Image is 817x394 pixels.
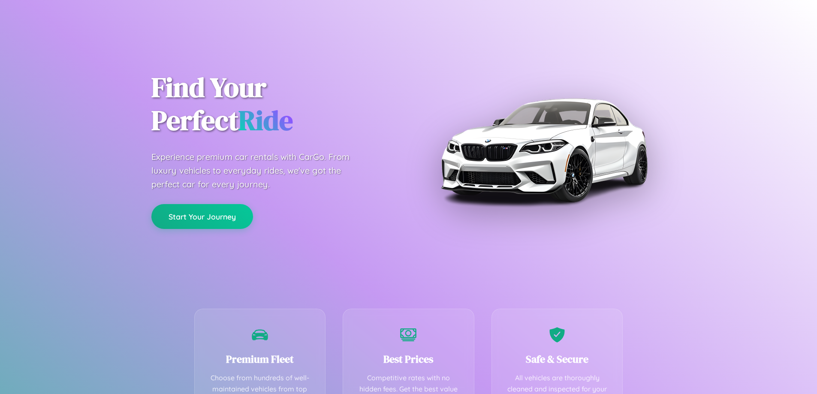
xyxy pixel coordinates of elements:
[356,352,461,366] h3: Best Prices
[151,204,253,229] button: Start Your Journey
[238,102,293,139] span: Ride
[208,352,313,366] h3: Premium Fleet
[437,43,651,257] img: Premium BMW car rental vehicle
[151,71,396,137] h1: Find Your Perfect
[505,352,610,366] h3: Safe & Secure
[151,150,366,191] p: Experience premium car rentals with CarGo. From luxury vehicles to everyday rides, we've got the ...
